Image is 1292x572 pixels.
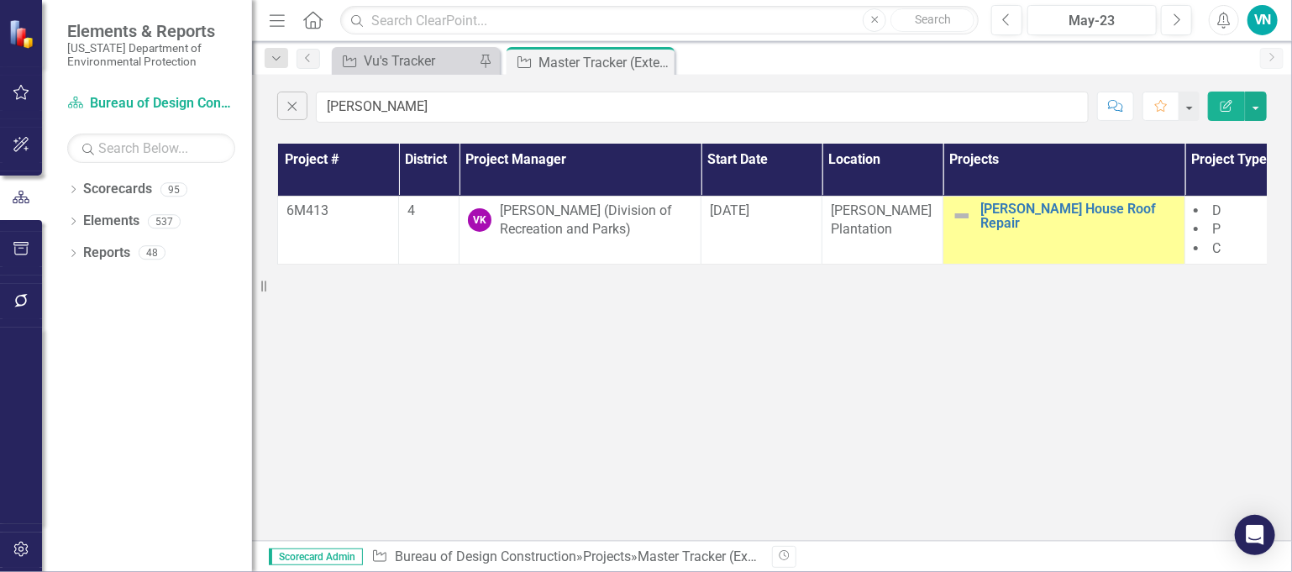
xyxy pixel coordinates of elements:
[316,92,1089,123] input: Find in Master Tracker (External)...
[340,6,979,35] input: Search ClearPoint...
[980,202,1176,231] a: [PERSON_NAME] House Roof Repair
[1033,11,1151,31] div: May-23
[460,196,701,265] td: Double-Click to Edit
[67,21,235,41] span: Elements & Reports
[638,548,786,564] div: Master Tracker (External)
[701,196,822,265] td: Double-Click to Edit
[395,548,576,564] a: Bureau of Design Construction
[83,244,130,263] a: Reports
[67,94,235,113] a: Bureau of Design Construction
[952,206,972,226] img: Not Defined
[1212,221,1221,237] span: P
[831,202,932,238] span: [PERSON_NAME] Plantation
[822,196,943,265] td: Double-Click to Edit
[943,196,1185,265] td: Double-Click to Edit Right Click for Context Menu
[710,202,749,218] span: [DATE]
[286,202,390,221] p: 6M413
[915,13,951,26] span: Search
[1212,202,1221,218] span: D
[83,180,152,199] a: Scorecards
[890,8,974,32] button: Search
[139,246,165,260] div: 48
[67,41,235,69] small: [US_STATE] Department of Environmental Protection
[364,50,475,71] div: Vu's Tracker
[67,134,235,163] input: Search Below...
[160,182,187,197] div: 95
[1027,5,1157,35] button: May-23
[583,548,631,564] a: Projects
[500,202,692,240] div: [PERSON_NAME] (Division of Recreation and Parks)
[407,202,415,218] span: 4
[1235,515,1275,555] div: Open Intercom Messenger
[278,196,399,265] td: Double-Click to Edit
[538,52,670,73] div: Master Tracker (External)
[269,548,363,565] span: Scorecard Admin
[371,548,759,567] div: » »
[83,212,139,231] a: Elements
[1212,240,1221,256] span: C
[468,208,491,232] div: VK
[1247,5,1278,35] button: VN
[8,19,38,49] img: ClearPoint Strategy
[399,196,460,265] td: Double-Click to Edit
[148,214,181,228] div: 537
[336,50,475,71] a: Vu's Tracker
